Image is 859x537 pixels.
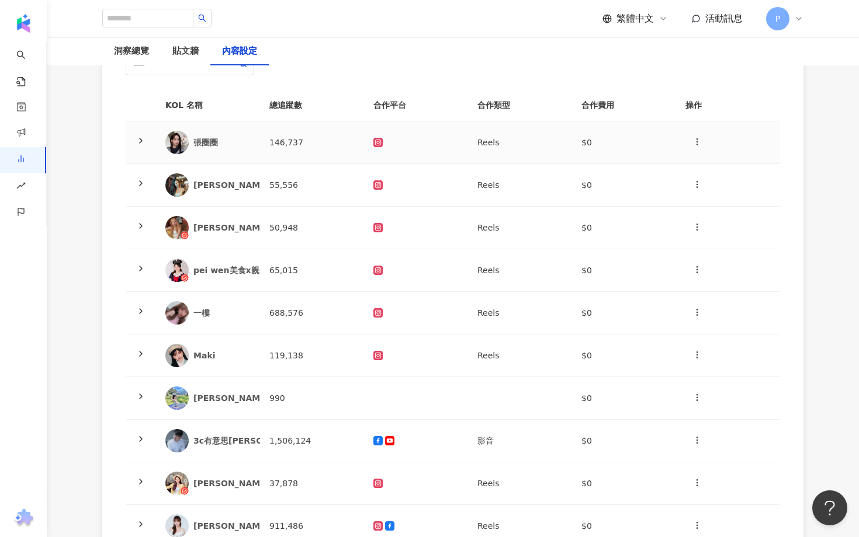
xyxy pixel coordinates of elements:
a: search [16,42,40,88]
iframe: Help Scout Beacon - Open [812,490,847,525]
div: [PERSON_NAME] [193,179,269,191]
img: KOL Avatar [165,259,189,282]
div: [PERSON_NAME][PERSON_NAME] [193,520,345,532]
td: $0 [572,377,676,420]
td: $0 [572,334,676,377]
div: 洞察總覽 [114,44,149,58]
td: 688,576 [260,292,364,334]
td: $0 [572,462,676,505]
div: [PERSON_NAME] [193,477,269,489]
td: Reels [468,121,572,164]
td: Reels [468,462,572,505]
td: $0 [572,420,676,462]
td: 37,878 [260,462,364,505]
th: 總追蹤數 [260,89,364,121]
div: 貼文牆 [172,44,199,58]
div: 一樓 [193,307,251,319]
td: 990 [260,377,364,420]
span: 繁體中文 [616,12,654,25]
td: $0 [572,121,676,164]
th: 操作 [676,89,780,121]
div: 內容設定 [222,44,257,58]
td: $0 [572,249,676,292]
img: KOL Avatar [165,344,189,367]
th: 合作費用 [572,89,676,121]
td: 55,556 [260,164,364,207]
td: $0 [572,207,676,249]
td: Reels [468,292,572,334]
div: pei wen美食x親子x迪士尼 [193,264,297,276]
img: KOL Avatar [165,216,189,239]
td: Reels [468,164,572,207]
td: Reels [468,207,572,249]
div: [PERSON_NAME] [193,222,269,233]
td: 119,138 [260,334,364,377]
td: 50,948 [260,207,364,249]
span: rise [16,174,26,200]
div: 張圈圈 [193,137,251,148]
img: KOL Avatar [165,472,189,495]
th: 合作平台 [364,89,468,121]
span: search [198,14,206,22]
th: 合作類型 [468,89,572,121]
div: 3c有意思[PERSON_NAME]哥 [193,435,313,447]
img: KOL Avatar [165,173,189,197]
img: logo icon [14,14,33,33]
td: Reels [468,334,572,377]
span: 活動訊息 [705,13,743,24]
div: Maki [193,350,251,361]
th: KOL 名稱 [156,89,260,121]
td: 1,506,124 [260,420,364,462]
span: P [775,12,780,25]
td: 65,015 [260,249,364,292]
img: KOL Avatar [165,131,189,154]
div: [PERSON_NAME].hyy [193,392,289,404]
td: 影音 [468,420,572,462]
td: 146,737 [260,121,364,164]
td: $0 [572,164,676,207]
img: chrome extension [12,509,35,528]
img: KOL Avatar [165,429,189,452]
img: KOL Avatar [165,301,189,325]
td: $0 [572,292,676,334]
td: Reels [468,249,572,292]
img: KOL Avatar [165,386,189,410]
